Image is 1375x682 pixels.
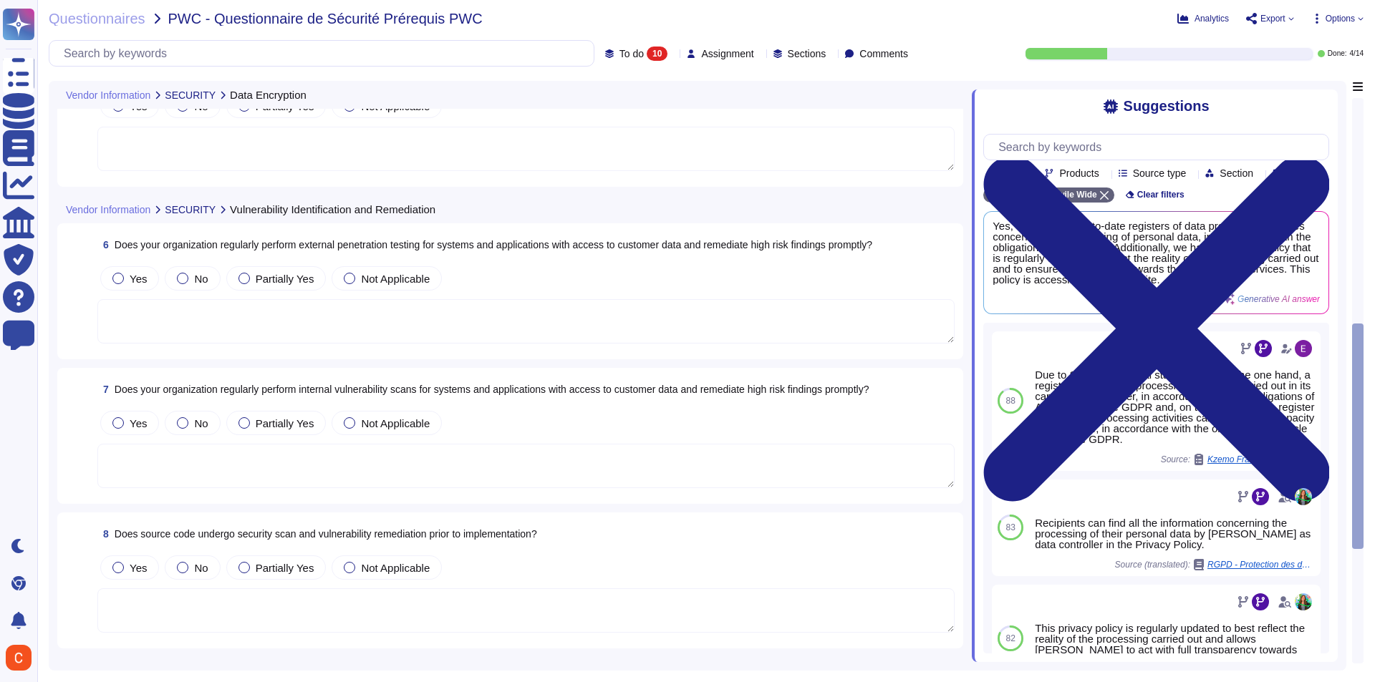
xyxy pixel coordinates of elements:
[97,240,109,250] span: 6
[1328,50,1347,57] span: Done:
[165,90,216,100] span: SECURITY
[1035,623,1315,666] div: This privacy policy is regularly updated to best reflect the reality of the processing carried ou...
[194,562,208,574] span: No
[859,49,908,59] span: Comments
[168,11,483,26] span: PWC - Questionnaire de Sécurité Prérequis PWC
[256,417,314,429] span: Partially Yes
[619,49,644,59] span: To do
[194,273,208,285] span: No
[230,89,307,100] span: Data Encryption
[165,205,216,215] span: SECURITY
[1326,14,1355,23] span: Options
[97,529,109,539] span: 8
[115,239,872,250] span: Does your organization regularly perform external penetration testing for systems and application...
[49,11,145,26] span: Questionnaires
[1260,14,1285,23] span: Export
[66,376,92,402] div: F
[256,562,314,574] span: Partially Yes
[66,521,92,547] div: F
[361,273,430,285] span: Not Applicable
[1005,634,1015,643] span: 82
[66,205,150,215] span: Vendor Information
[1295,488,1312,505] img: user
[991,135,1328,160] input: Search by keywords
[6,645,32,671] img: user
[361,417,430,429] span: Not Applicable
[115,384,869,395] span: Does your organization regularly perform internal vulnerability scans for systems and application...
[3,642,42,673] button: user
[115,528,537,540] span: Does source code undergo security scan and vulnerability remediation prior to implementation?
[1177,13,1229,24] button: Analytics
[701,49,753,59] span: Assignment
[66,232,92,258] div: F
[1115,559,1315,570] span: Source (translated):
[256,273,314,285] span: Partially Yes
[57,41,594,66] input: Search by keywords
[1207,560,1315,569] span: RGPD - Protection des données personnelles by [PERSON_NAME].docx.pdf
[788,49,826,59] span: Sections
[230,204,435,215] span: Vulnerability Identification and Remediation
[1195,14,1229,23] span: Analytics
[1295,593,1312,610] img: user
[1005,523,1015,532] span: 83
[1350,50,1364,57] span: 4 / 14
[130,273,147,285] span: Yes
[361,562,430,574] span: Not Applicable
[194,417,208,429] span: No
[1005,396,1015,405] span: 88
[66,90,150,100] span: Vendor Information
[1295,340,1312,357] img: user
[647,47,667,61] div: 10
[130,417,147,429] span: Yes
[97,384,109,394] span: 7
[130,562,147,574] span: Yes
